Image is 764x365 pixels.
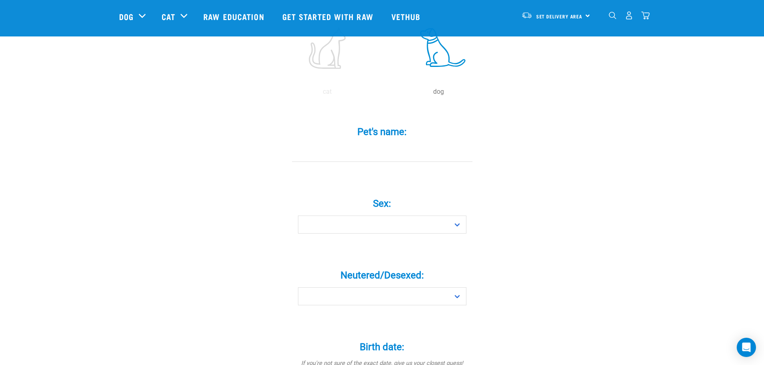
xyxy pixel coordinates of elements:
img: home-icon@2x.png [641,11,650,20]
a: Dog [119,10,134,22]
p: cat [273,87,381,97]
img: user.png [625,11,633,20]
label: Neutered/Desexed: [262,268,503,282]
label: Sex: [262,196,503,211]
label: Birth date: [262,340,503,354]
a: Vethub [383,0,431,32]
span: Set Delivery Area [536,15,583,18]
label: Pet's name: [262,125,503,139]
div: Open Intercom Messenger [737,338,756,357]
img: van-moving.png [521,12,532,19]
a: Get started with Raw [274,0,383,32]
img: home-icon-1@2x.png [609,12,616,19]
p: dog [385,87,493,97]
a: Raw Education [195,0,274,32]
a: Cat [162,10,175,22]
